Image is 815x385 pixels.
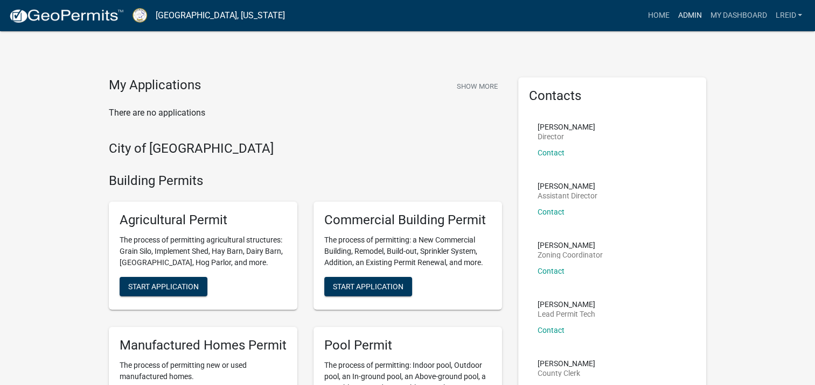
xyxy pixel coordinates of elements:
p: The process of permitting: a New Commercial Building, Remodel, Build-out, Sprinkler System, Addit... [324,234,491,268]
a: Home [643,5,673,26]
h4: Building Permits [109,173,502,189]
button: Start Application [120,277,207,296]
p: [PERSON_NAME] [538,301,595,308]
p: The process of permitting agricultural structures: Grain Silo, Implement Shed, Hay Barn, Dairy Ba... [120,234,287,268]
span: Start Application [333,282,403,290]
h4: City of [GEOGRAPHIC_DATA] [109,141,502,156]
button: Show More [452,77,502,95]
a: Admin [673,5,706,26]
h5: Agricultural Permit [120,212,287,228]
a: Contact [538,148,565,157]
a: Contact [538,267,565,275]
p: Lead Permit Tech [538,310,595,318]
p: The process of permitting new or used manufactured homes. [120,360,287,382]
h5: Pool Permit [324,338,491,353]
p: Zoning Coordinator [538,251,603,259]
a: Contact [538,208,565,216]
button: Start Application [324,277,412,296]
a: Contact [538,326,565,334]
h5: Commercial Building Permit [324,212,491,228]
p: Assistant Director [538,192,597,199]
p: County Clerk [538,369,595,377]
p: [PERSON_NAME] [538,182,597,190]
p: There are no applications [109,106,502,119]
img: Putnam County, Georgia [133,8,147,23]
a: [GEOGRAPHIC_DATA], [US_STATE] [156,6,285,25]
h5: Manufactured Homes Permit [120,338,287,353]
p: [PERSON_NAME] [538,241,603,249]
h5: Contacts [529,88,696,104]
p: Director [538,133,595,140]
p: [PERSON_NAME] [538,360,595,367]
h4: My Applications [109,77,201,94]
p: [PERSON_NAME] [538,123,595,131]
a: LREID [771,5,806,26]
span: Start Application [128,282,199,290]
a: My Dashboard [706,5,771,26]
